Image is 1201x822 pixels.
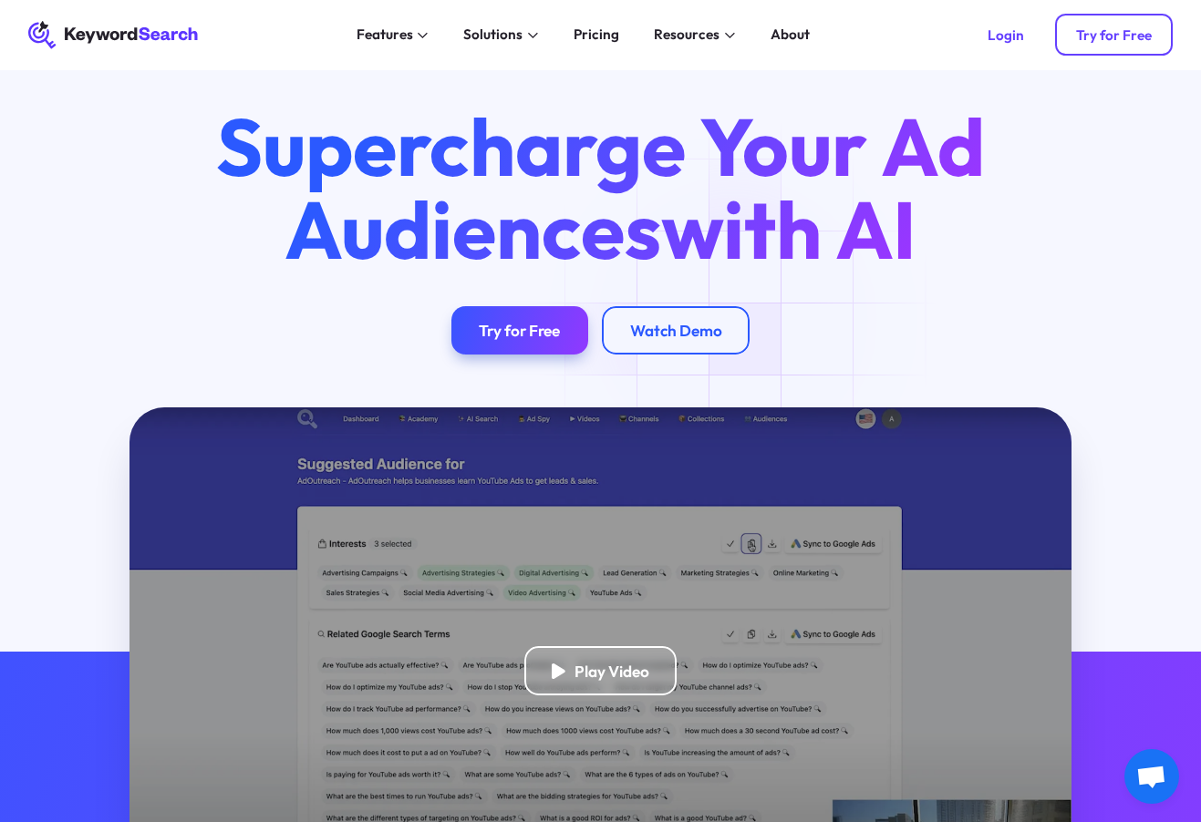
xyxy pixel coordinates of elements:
[1124,749,1179,804] div: Open chat
[630,321,722,341] div: Watch Demo
[1076,26,1152,44] div: Try for Free
[357,25,413,46] div: Features
[661,179,916,280] span: with AI
[563,21,629,49] a: Pricing
[760,21,820,49] a: About
[1055,14,1173,56] a: Try for Free
[654,25,720,46] div: Resources
[575,662,649,682] div: Play Video
[574,25,619,46] div: Pricing
[463,25,523,46] div: Solutions
[479,321,560,341] div: Try for Free
[967,14,1045,56] a: Login
[451,306,588,355] a: Try for Free
[181,106,1020,271] h1: Supercharge Your Ad Audiences
[771,25,810,46] div: About
[988,26,1024,44] div: Login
